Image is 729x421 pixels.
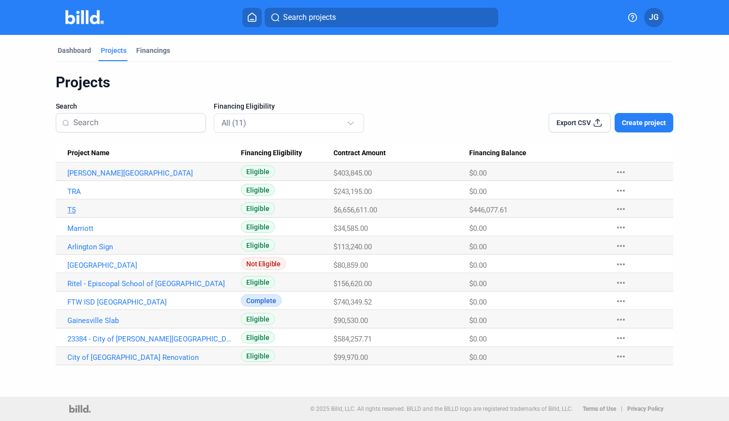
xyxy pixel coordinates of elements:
div: Projects [101,46,127,55]
mat-icon: more_horiz [615,314,627,325]
span: Project Name [67,149,110,158]
mat-icon: more_horiz [615,259,627,270]
a: City of [GEOGRAPHIC_DATA] Renovation [67,353,232,362]
a: [GEOGRAPHIC_DATA] [67,261,232,270]
mat-icon: more_horiz [615,295,627,307]
a: 23384 - City of [PERSON_NAME][GEOGRAPHIC_DATA] [67,335,232,343]
a: T5 [67,206,232,214]
span: Eligible [241,221,275,233]
img: logo [69,405,90,413]
span: $243,195.00 [333,187,372,196]
span: $0.00 [469,187,487,196]
button: Export CSV [549,113,611,132]
div: Dashboard [58,46,91,55]
span: Eligible [241,313,275,325]
mat-icon: more_horiz [615,203,627,215]
div: Projects [56,73,673,92]
a: [PERSON_NAME][GEOGRAPHIC_DATA] [67,169,232,178]
a: TRA [67,187,232,196]
div: Financing Eligibility [241,149,333,158]
mat-select-trigger: All (11) [222,118,246,128]
span: Contract Amount [333,149,386,158]
span: $0.00 [469,298,487,307]
span: $0.00 [469,335,487,343]
mat-icon: more_horiz [615,332,627,344]
p: | [621,405,622,412]
span: $584,257.71 [333,335,372,343]
span: $6,656,611.00 [333,206,377,214]
span: Complete [241,294,282,307]
span: Create project [622,118,666,128]
span: Financing Eligibility [214,101,275,111]
span: Search [56,101,77,111]
span: Not Eligible [241,258,285,270]
span: Eligible [241,202,275,214]
span: Eligible [241,184,275,196]
span: Search projects [283,12,336,23]
span: $403,845.00 [333,169,372,178]
span: $0.00 [469,261,487,270]
span: $34,585.00 [333,224,368,233]
a: Gainesville Slab [67,316,232,325]
img: Billd Company Logo [65,10,104,24]
div: Financings [136,46,170,55]
span: Export CSV [556,118,591,128]
button: Search projects [265,8,498,27]
mat-icon: more_horiz [615,185,627,196]
div: Contract Amount [333,149,469,158]
span: Financing Eligibility [241,149,302,158]
b: Privacy Policy [627,405,664,412]
span: $113,240.00 [333,243,372,251]
span: Eligible [241,165,275,178]
span: Eligible [241,331,275,343]
a: FTW ISD [GEOGRAPHIC_DATA] [67,298,232,307]
span: $740,349.52 [333,298,372,307]
mat-icon: more_horiz [615,222,627,233]
a: Arlington Sign [67,243,232,251]
mat-icon: more_horiz [615,351,627,362]
input: Search [73,113,200,133]
span: $99,970.00 [333,353,368,362]
p: © 2025 Billd, LLC. All rights reserved. BILLD and the BILLD logo are registered trademarks of Bil... [310,405,573,412]
div: Project Name [67,149,241,158]
span: $0.00 [469,353,487,362]
span: $0.00 [469,279,487,288]
span: $156,620.00 [333,279,372,288]
span: $446,077.61 [469,206,507,214]
button: Create project [615,113,673,132]
span: $80,859.00 [333,261,368,270]
span: $0.00 [469,224,487,233]
mat-icon: more_horiz [615,240,627,252]
span: $0.00 [469,243,487,251]
b: Terms of Use [583,405,616,412]
span: Eligible [241,239,275,251]
span: Eligible [241,276,275,288]
span: $0.00 [469,169,487,178]
a: Ritel - Episcopal School of [GEOGRAPHIC_DATA] [67,279,232,288]
div: Financing Balance [469,149,605,158]
mat-icon: more_horiz [615,166,627,178]
span: Eligible [241,350,275,362]
span: $90,530.00 [333,316,368,325]
span: $0.00 [469,316,487,325]
span: Financing Balance [469,149,526,158]
a: Marriott [67,224,232,233]
mat-icon: more_horiz [615,277,627,289]
span: JG [649,12,659,23]
button: JG [644,8,664,27]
